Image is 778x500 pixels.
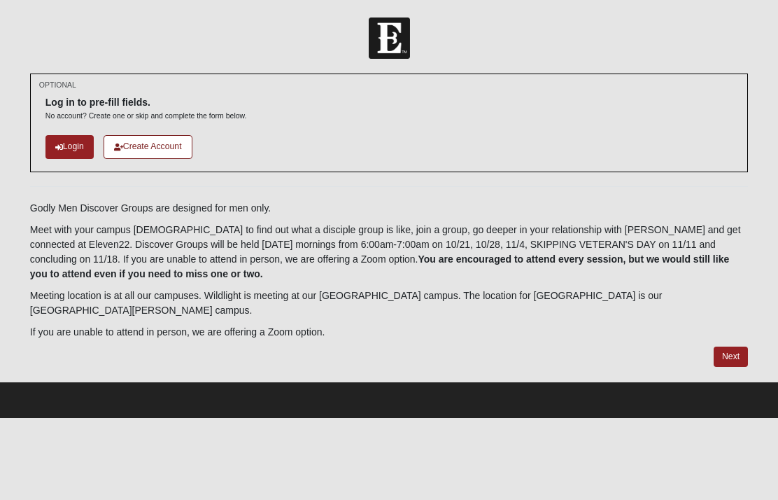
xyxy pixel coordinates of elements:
p: Meeting location is at all our campuses. Wildlight is meeting at our [GEOGRAPHIC_DATA] campus. Th... [30,289,748,318]
p: No account? Create one or skip and complete the form below. [45,111,247,121]
p: Meet with your campus [DEMOGRAPHIC_DATA] to find out what a disciple group is like, join a group,... [30,223,748,282]
b: You are encouraged to attend every session, but we would still like you to attend even if you nee... [30,254,729,279]
a: Login [45,135,94,158]
p: If you are unable to attend in person, we are offering a Zoom option. [30,325,748,340]
h6: Log in to pre-fill fields. [45,97,247,109]
p: Godly Men Discover Groups are designed for men only. [30,201,748,216]
a: Next [714,347,748,367]
small: OPTIONAL [39,80,76,90]
img: Church of Eleven22 Logo [369,18,410,59]
a: Create Account [104,135,192,158]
